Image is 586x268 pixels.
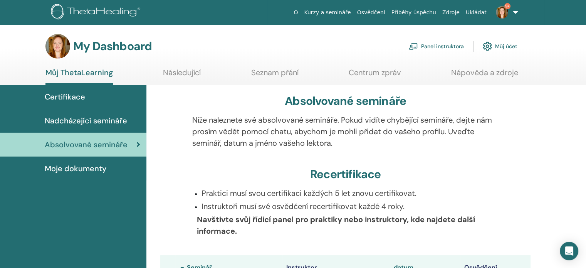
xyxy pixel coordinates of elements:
[388,5,439,20] a: Příběhy úspěchu
[45,68,113,85] a: Můj ThetaLearning
[45,34,70,59] img: default.jpg
[409,38,464,55] a: Panel instruktora
[483,40,492,53] img: cog.svg
[45,115,127,126] span: Nadcházející semináře
[285,94,406,108] h3: Absolvované semináře
[251,68,299,83] a: Seznam přání
[290,5,301,20] a: O
[496,6,508,19] img: default.jpg
[45,163,106,174] span: Moje dokumenty
[45,91,85,103] span: Certifikace
[301,5,354,20] a: Kurzy a semináře
[409,43,418,50] img: chalkboard-teacher.svg
[310,167,381,181] h3: Recertifikace
[73,39,152,53] h3: My Dashboard
[439,5,463,20] a: Zdroje
[504,3,510,9] span: 9+
[192,114,499,149] p: Níže naleznete své absolvované semináře. Pokud vidíte chybějící semináře, dejte nám prosím vědět ...
[201,201,499,212] p: Instruktoři musí své osvědčení recertifikovat každé 4 roky.
[197,214,475,236] b: Navštivte svůj řídicí panel pro praktiky nebo instruktory, kde najdete další informace.
[483,38,517,55] a: Můj účet
[451,68,518,83] a: Nápověda a zdroje
[51,4,143,21] img: logo.png
[354,5,388,20] a: Osvědčení
[201,187,499,199] p: Praktici musí svou certifikaci každých 5 let znovu certifikovat.
[463,5,490,20] a: Ukládat
[45,139,128,150] span: Absolvované semináře
[163,68,201,83] a: Následující
[349,68,401,83] a: Centrum zpráv
[560,242,578,260] div: Open Intercom Messenger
